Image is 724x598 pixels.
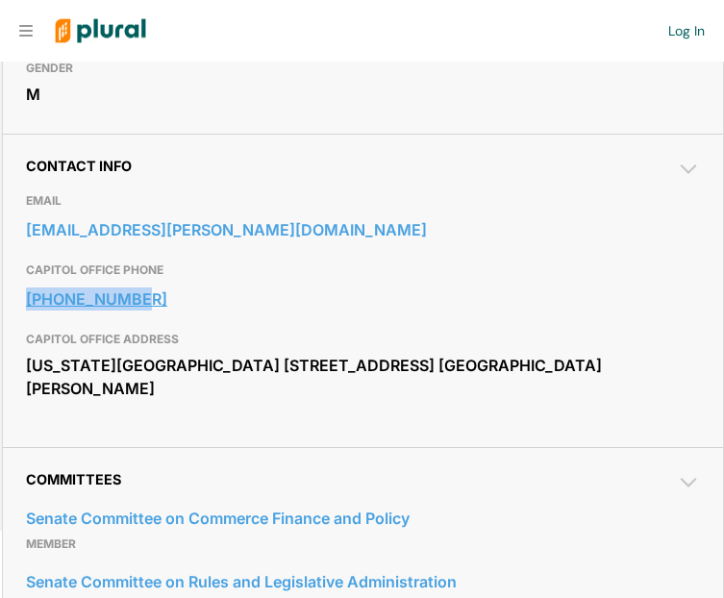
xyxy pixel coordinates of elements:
p: member [26,533,700,556]
a: Senate Committee on Rules and Legislative Administration [26,567,700,596]
h3: CAPITOL OFFICE ADDRESS [26,328,700,351]
span: Contact Info [26,158,132,174]
h3: GENDER [26,57,700,80]
a: [PHONE_NUMBER] [26,285,700,313]
span: Committees [26,471,121,487]
div: [US_STATE][GEOGRAPHIC_DATA] [STREET_ADDRESS] [GEOGRAPHIC_DATA][PERSON_NAME] [26,351,700,403]
a: [EMAIL_ADDRESS][PERSON_NAME][DOMAIN_NAME] [26,215,700,244]
a: Senate Committee on Commerce Finance and Policy [26,504,700,533]
a: Log In [668,22,705,39]
div: M [26,80,700,109]
img: Logo for Plural [40,1,161,62]
h3: EMAIL [26,189,700,212]
h3: CAPITOL OFFICE PHONE [26,259,700,282]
